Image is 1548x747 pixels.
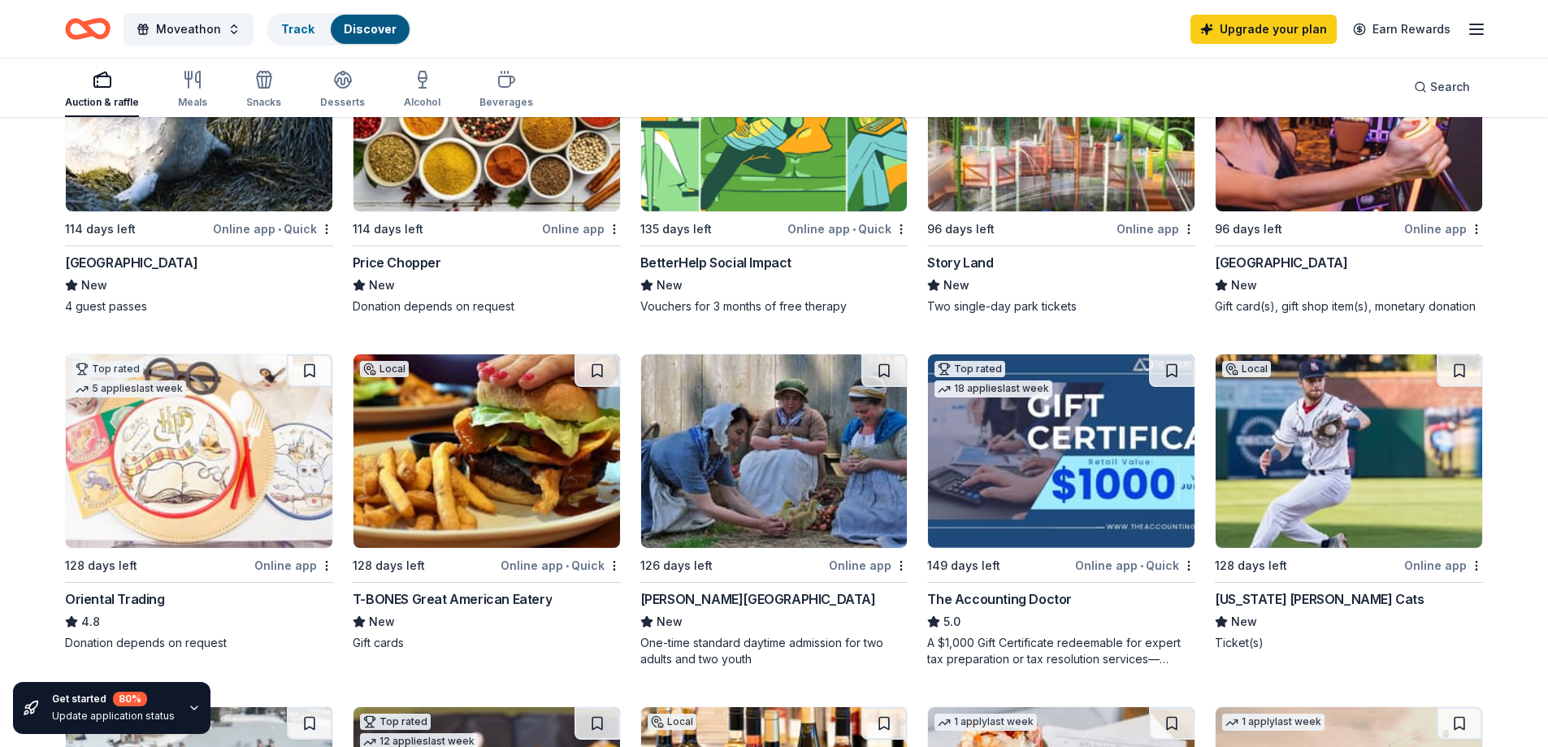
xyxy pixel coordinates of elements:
div: Online app [829,555,908,575]
div: Local [360,361,409,377]
div: [PERSON_NAME][GEOGRAPHIC_DATA] [640,589,876,609]
div: A $1,000 Gift Certificate redeemable for expert tax preparation or tax resolution services—recipi... [927,635,1195,667]
div: Alcohol [404,96,440,109]
div: Update application status [52,710,175,723]
a: Track [281,22,314,36]
div: Oriental Trading [65,589,165,609]
a: Image for Story LandLocal96 days leftOnline appStory LandNewTwo single-day park tickets [927,17,1195,315]
span: • [278,223,281,236]
button: Alcohol [404,63,440,117]
span: New [1231,612,1257,632]
img: Image for Oriental Trading [66,354,332,548]
div: 135 days left [640,219,712,239]
a: Image for BetterHelp Social Impact20 applieslast week135 days leftOnline app•QuickBetterHelp Soci... [640,17,908,315]
div: 96 days left [927,219,995,239]
div: [US_STATE] [PERSON_NAME] Cats [1215,589,1424,609]
img: Image for New Hampshire Fisher Cats [1216,354,1482,548]
div: Top rated [934,361,1005,377]
div: T-BONES Great American Eatery [353,589,552,609]
button: Meals [178,63,207,117]
img: Image for The Accounting Doctor [928,354,1195,548]
div: Price Chopper [353,253,441,272]
span: 4.8 [81,612,100,632]
img: Image for Coggeshall Farm Museum [641,354,908,548]
div: Online app [254,555,333,575]
div: [GEOGRAPHIC_DATA] [1215,253,1347,272]
button: Auction & raffle [65,63,139,117]
div: Story Land [927,253,993,272]
div: Ticket(s) [1215,635,1483,651]
div: Top rated [72,361,143,377]
button: TrackDiscover [267,13,411,46]
div: 1 apply last week [934,714,1037,731]
div: Gift card(s), gift shop item(s), monetary donation [1215,298,1483,315]
a: Image for New Hampshire Fisher CatsLocal128 days leftOnline app[US_STATE] [PERSON_NAME] CatsNewTi... [1215,354,1483,651]
span: • [566,559,569,572]
span: New [657,276,683,295]
a: Image for The Accounting DoctorTop rated18 applieslast week149 days leftOnline app•QuickThe Accou... [927,354,1195,667]
div: Vouchers for 3 months of free therapy [640,298,908,315]
div: 4 guest passes [65,298,333,315]
div: 114 days left [65,219,136,239]
button: Desserts [320,63,365,117]
div: Desserts [320,96,365,109]
div: 5 applies last week [72,380,186,397]
div: One-time standard daytime admission for two adults and two youth [640,635,908,667]
button: Moveathon [124,13,254,46]
span: New [657,612,683,632]
span: • [1140,559,1143,572]
div: Local [648,714,696,730]
span: 5.0 [943,612,960,632]
button: Beverages [479,63,533,117]
span: Search [1430,77,1470,97]
div: Donation depends on request [353,298,621,315]
div: Beverages [479,96,533,109]
a: Image for Foxwoods Resort Casino2 applieslast week96 days leftOnline app[GEOGRAPHIC_DATA]NewGift ... [1215,17,1483,315]
span: Moveathon [156,20,221,39]
span: New [1231,276,1257,295]
div: Online app Quick [213,219,333,239]
div: Meals [178,96,207,109]
div: [GEOGRAPHIC_DATA] [65,253,197,272]
span: New [81,276,107,295]
div: Get started [52,692,175,706]
a: Upgrade your plan [1190,15,1337,44]
div: Online app [1404,555,1483,575]
a: Home [65,10,111,48]
div: Gift cards [353,635,621,651]
div: Online app Quick [787,219,908,239]
div: 149 days left [927,556,1000,575]
a: Image for Coggeshall Farm Museum126 days leftOnline app[PERSON_NAME][GEOGRAPHIC_DATA]NewOne-time ... [640,354,908,667]
a: Earn Rewards [1343,15,1460,44]
div: The Accounting Doctor [927,589,1072,609]
div: Online app Quick [501,555,621,575]
div: Online app [1404,219,1483,239]
a: Image for Oriental TradingTop rated5 applieslast week128 days leftOnline appOriental Trading4.8Do... [65,354,333,651]
div: Online app [542,219,621,239]
span: New [369,612,395,632]
span: • [852,223,856,236]
button: Search [1401,71,1483,103]
a: Image for Price Chopper114 days leftOnline appPrice ChopperNewDonation depends on request [353,17,621,315]
div: Snacks [246,96,281,109]
div: Donation depends on request [65,635,333,651]
div: 80 % [113,692,147,706]
div: Online app Quick [1075,555,1195,575]
div: 114 days left [353,219,423,239]
a: Image for Seacoast Science CenterLocal114 days leftOnline app•Quick[GEOGRAPHIC_DATA]New4 guest pa... [65,17,333,315]
div: 128 days left [65,556,137,575]
div: 96 days left [1215,219,1282,239]
button: Snacks [246,63,281,117]
div: 1 apply last week [1222,714,1325,731]
div: Online app [1117,219,1195,239]
img: Image for T-BONES Great American Eatery [353,354,620,548]
div: 128 days left [353,556,425,575]
span: New [943,276,969,295]
div: Two single-day park tickets [927,298,1195,315]
div: BetterHelp Social Impact [640,253,791,272]
div: Auction & raffle [65,96,139,109]
a: Image for T-BONES Great American EateryLocal128 days leftOnline app•QuickT-BONES Great American E... [353,354,621,651]
div: 126 days left [640,556,713,575]
span: New [369,276,395,295]
div: 128 days left [1215,556,1287,575]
